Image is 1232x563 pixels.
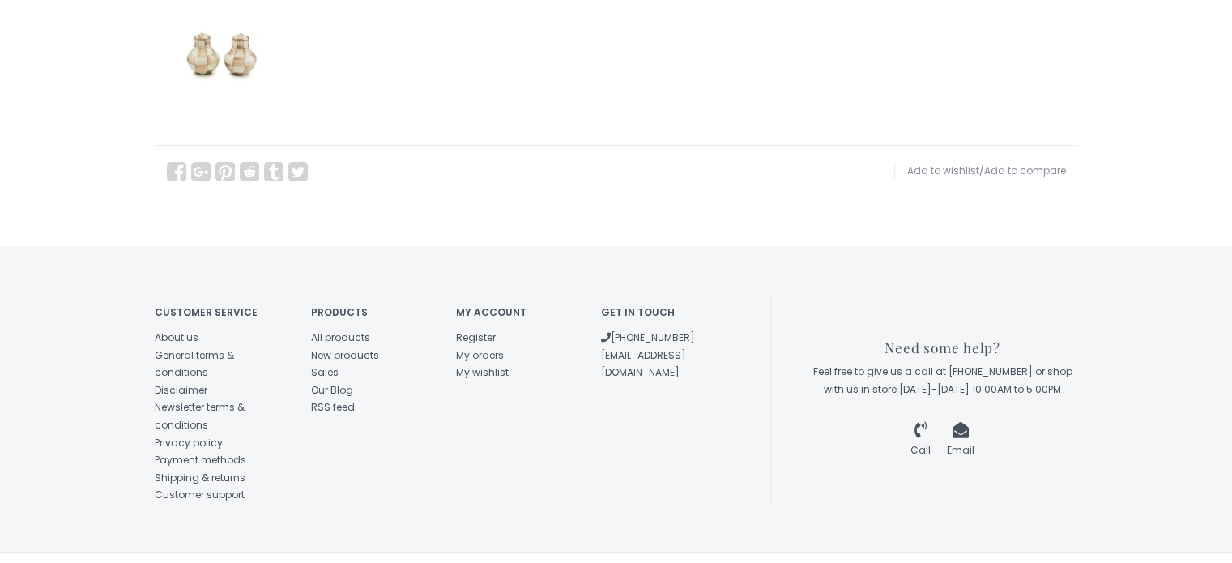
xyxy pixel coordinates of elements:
[947,425,974,457] a: Email
[894,162,1066,180] div: /
[601,307,722,318] h4: Get in touch
[907,164,979,177] a: Add to wishlist
[155,331,198,344] a: About us
[311,400,355,414] a: RSS feed
[311,331,370,344] a: All products
[601,331,695,344] a: [PHONE_NUMBER]
[155,471,245,484] a: Shipping & returns
[191,162,211,181] a: Share on Google+
[984,164,1066,177] a: Add to compare
[311,307,432,318] h4: Products
[456,331,496,344] a: Register
[215,162,235,181] a: Pin It
[601,348,686,380] a: [EMAIL_ADDRESS][DOMAIN_NAME]
[311,365,339,379] a: Sales
[456,307,577,318] h4: My account
[155,453,246,467] a: Payment methods
[311,348,379,362] a: New products
[167,162,186,181] a: Share on Facebook
[155,348,234,380] a: General terms & conditions
[264,162,283,181] a: Share on Tumblr
[155,383,207,397] a: Disclaimer
[813,365,1072,396] span: Feel free to give us a call at [PHONE_NUMBER] or shop with us in store [DATE]-[DATE] 10:00AM to 5...
[456,348,504,362] a: My orders
[155,436,223,450] a: Privacy policy
[311,383,353,397] a: Our Blog
[910,425,931,457] a: Call
[155,400,245,432] a: Newsletter terms & conditions
[288,162,308,181] a: Share on Twitter
[240,162,259,181] a: Share on Reddit
[456,365,509,379] a: My wishlist
[155,307,288,318] h4: Customer service
[155,488,245,501] a: Customer support
[808,340,1078,356] h3: Need some help?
